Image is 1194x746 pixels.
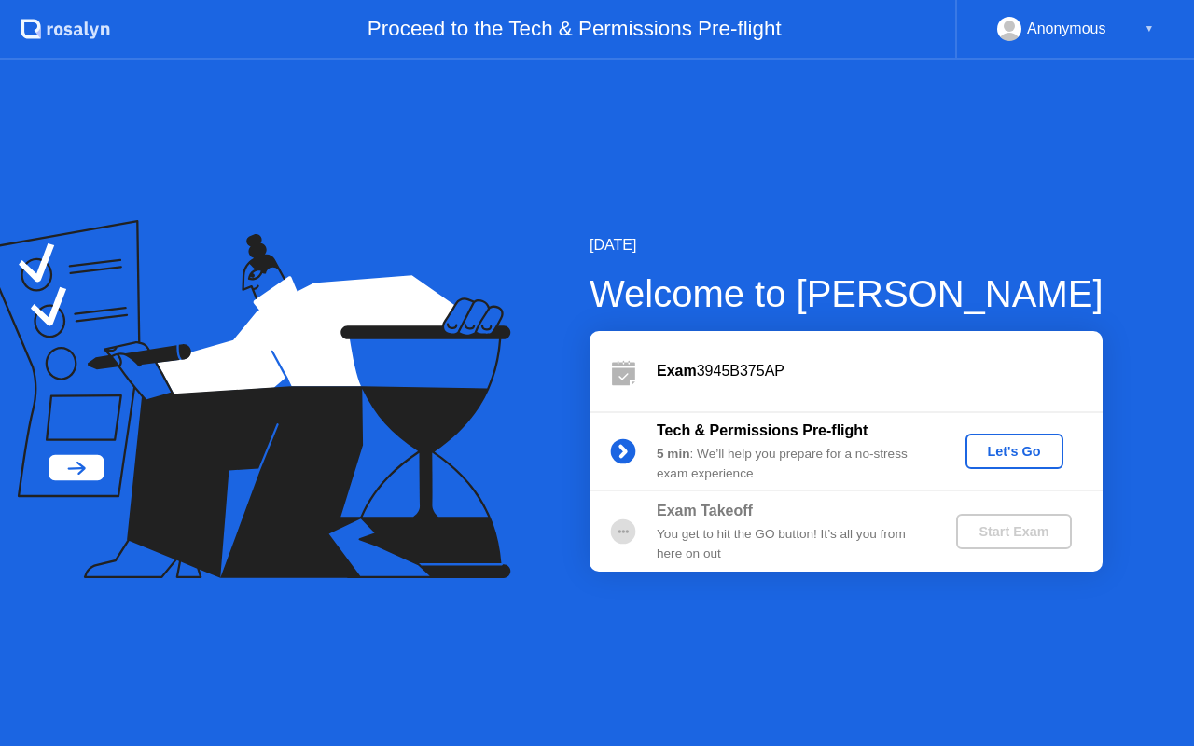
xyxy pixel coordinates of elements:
[1027,17,1106,41] div: Anonymous
[657,447,690,461] b: 5 min
[965,434,1063,469] button: Let's Go
[657,360,1103,382] div: 3945B375AP
[590,266,1104,322] div: Welcome to [PERSON_NAME]
[956,514,1071,549] button: Start Exam
[590,234,1104,256] div: [DATE]
[657,503,753,518] b: Exam Takeoff
[973,444,1056,459] div: Let's Go
[1145,17,1154,41] div: ▼
[657,363,697,379] b: Exam
[964,524,1063,539] div: Start Exam
[657,525,925,563] div: You get to hit the GO button! It’s all you from here on out
[657,422,868,438] b: Tech & Permissions Pre-flight
[657,445,925,483] div: : We’ll help you prepare for a no-stress exam experience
